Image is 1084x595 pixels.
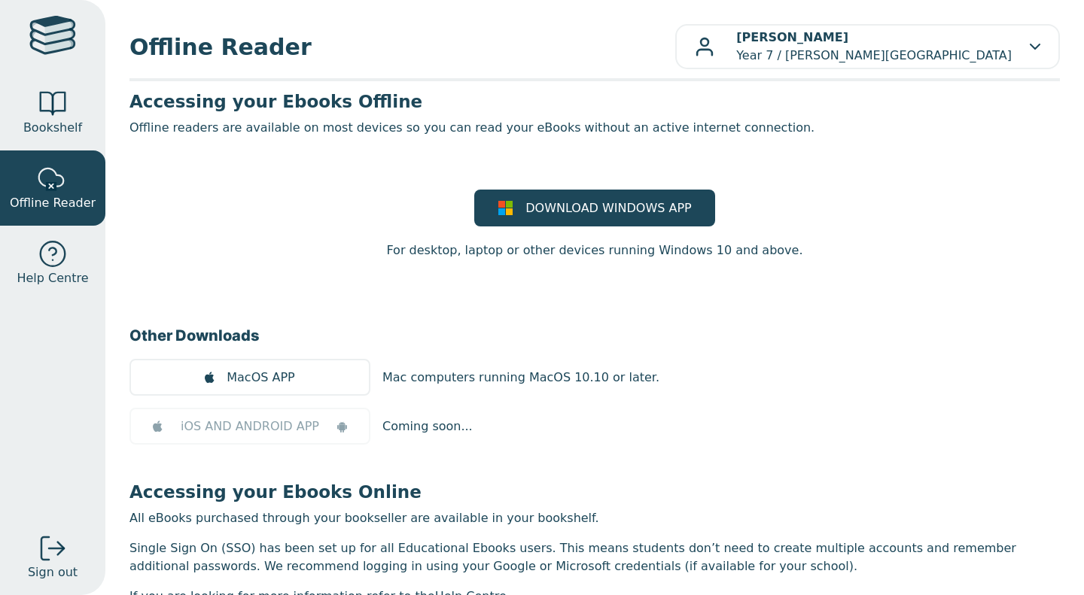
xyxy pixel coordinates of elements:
[474,190,715,226] a: DOWNLOAD WINDOWS APP
[525,199,691,217] span: DOWNLOAD WINDOWS APP
[23,119,82,137] span: Bookshelf
[675,24,1060,69] button: [PERSON_NAME]Year 7 / [PERSON_NAME][GEOGRAPHIC_DATA]
[129,30,675,64] span: Offline Reader
[382,369,659,387] p: Mac computers running MacOS 10.10 or later.
[17,269,88,287] span: Help Centre
[129,119,1060,137] p: Offline readers are available on most devices so you can read your eBooks without an active inter...
[736,30,848,44] b: [PERSON_NAME]
[736,29,1012,65] p: Year 7 / [PERSON_NAME][GEOGRAPHIC_DATA]
[10,194,96,212] span: Offline Reader
[129,509,1060,527] p: All eBooks purchased through your bookseller are available in your bookshelf.
[382,417,473,436] p: Coming soon...
[227,369,294,387] span: MacOS APP
[28,563,78,581] span: Sign out
[129,90,1060,113] h3: Accessing your Ebooks Offline
[129,359,370,396] a: MacOS APP
[129,481,1060,503] h3: Accessing your Ebooks Online
[386,241,802,260] p: For desktop, laptop or other devices running Windows 10 and above.
[181,417,319,436] span: iOS AND ANDROID APP
[129,324,1060,347] h3: Other Downloads
[129,539,1060,575] p: Single Sign On (SSO) has been set up for all Educational Ebooks users. This means students don’t ...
